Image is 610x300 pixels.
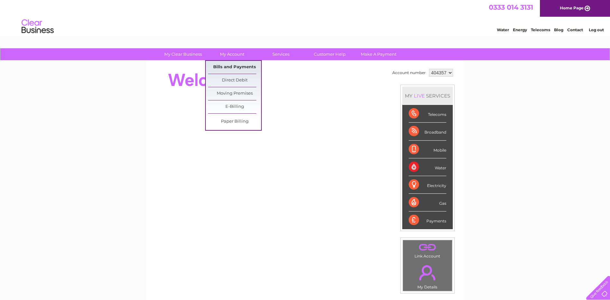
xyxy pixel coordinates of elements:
[513,27,527,32] a: Energy
[208,74,261,87] a: Direct Debit
[409,211,446,229] div: Payments
[208,61,261,74] a: Bills and Payments
[589,27,604,32] a: Log out
[303,48,356,60] a: Customer Help
[531,27,550,32] a: Telecoms
[405,242,451,253] a: .
[409,194,446,211] div: Gas
[402,87,453,105] div: MY SERVICES
[403,260,452,291] td: My Details
[153,4,457,31] div: Clear Business is a trading name of Verastar Limited (registered in [GEOGRAPHIC_DATA] No. 3667643...
[554,27,563,32] a: Blog
[205,48,259,60] a: My Account
[391,67,427,78] td: Account number
[208,87,261,100] a: Moving Premises
[403,240,452,260] td: Link Account
[352,48,405,60] a: Make A Payment
[409,123,446,140] div: Broadband
[21,17,54,36] img: logo.png
[497,27,509,32] a: Water
[409,105,446,123] div: Telecoms
[208,100,261,113] a: E-Billing
[208,115,261,128] a: Paper Billing
[413,93,426,99] div: LIVE
[254,48,307,60] a: Services
[409,141,446,158] div: Mobile
[409,158,446,176] div: Water
[157,48,210,60] a: My Clear Business
[489,3,533,11] a: 0333 014 3131
[567,27,583,32] a: Contact
[405,261,451,284] a: .
[409,176,446,194] div: Electricity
